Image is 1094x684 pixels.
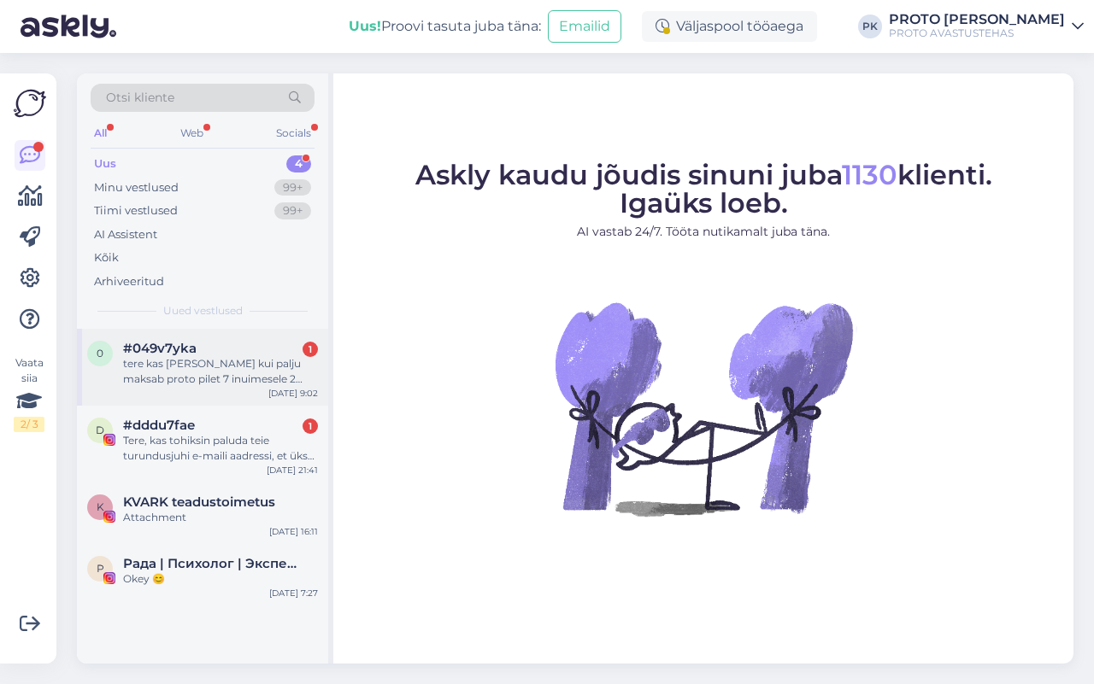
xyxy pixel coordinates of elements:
div: Socials [273,122,315,144]
div: Vaata siia [14,355,44,432]
a: PROTO [PERSON_NAME]PROTO AVASTUSTEHAS [889,13,1084,40]
div: PROTO [PERSON_NAME] [889,13,1065,26]
div: Tiimi vestlused [94,202,178,219]
span: KVARK teadustoimetus [123,494,275,510]
span: Р [97,562,104,575]
div: Tere, kas tohiksin paluda teie turundusjuhi e-maili aadressi, et üks koostööpakkumise idee teile ... [123,433,318,464]
div: [DATE] 7:27 [269,587,318,599]
div: Kõik [94,249,119,266]
span: Рада | Психолог | Эксперт по развитию детей [123,556,301,571]
div: Arhiveeritud [94,273,164,290]
span: Uued vestlused [163,303,243,319]
span: #049v7yka [123,341,197,356]
div: [DATE] 21:41 [267,464,318,476]
img: No Chat active [550,254,857,562]
span: Otsi kliente [106,89,174,107]
span: d [96,424,104,436]
span: Askly kaudu jõudis sinuni juba klienti. Igaüks loeb. [415,158,992,219]
div: 99+ [274,202,311,219]
span: 0 [97,347,103,360]
p: AI vastab 24/7. Tööta nutikamalt juba täna. [415,223,992,241]
img: Askly Logo [14,87,46,120]
div: tere kas [PERSON_NAME] kui palju maksab proto pilet 7 inuimesele 2 täiskasvanut ja 5 last [123,356,318,387]
span: #dddu7fae [123,418,195,433]
div: Väljaspool tööaega [642,11,817,42]
div: 2 / 3 [14,417,44,432]
div: PROTO AVASTUSTEHAS [889,26,1065,40]
div: 1 [303,342,318,357]
span: K [97,500,104,513]
div: All [91,122,110,144]
div: Uus [94,155,116,172]
div: Okey 😊 [123,571,318,587]
div: PK [858,15,882,38]
div: [DATE] 9:02 [268,387,318,400]
div: 99+ [274,179,311,196]
button: Emailid [548,10,621,43]
div: Minu vestlused [94,179,179,196]
div: AI Assistent [94,226,157,243]
div: Proovi tasuta juba täna: [349,16,541,37]
div: Attachment [123,510,318,525]
span: 1130 [842,158,897,191]
div: Web [177,122,207,144]
div: [DATE] 16:11 [269,525,318,538]
div: 4 [286,155,311,172]
b: Uus! [349,18,381,34]
div: 1 [303,418,318,434]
